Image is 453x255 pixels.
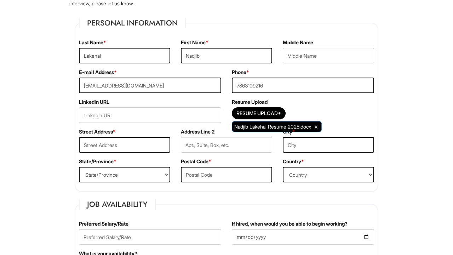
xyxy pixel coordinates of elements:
[79,229,221,245] input: Preferred Salary/Rate
[79,199,156,210] legend: Job Availability
[181,158,211,165] label: Postal Code
[79,69,117,76] label: E-mail Address
[283,167,374,182] select: Country
[181,128,214,135] label: Address Line 2
[79,48,170,63] input: Last Name
[79,220,128,227] label: Preferred Salary/Rate
[79,78,221,93] input: E-mail Address
[232,78,374,93] input: Phone
[79,39,106,46] label: Last Name
[232,107,286,119] button: Resume Upload*Resume Upload*
[79,18,186,28] legend: Personal Information
[234,124,311,130] span: Nadjib Lakehal Resume 2025.docx
[79,98,109,106] label: LinkedIn URL
[283,128,295,135] label: City
[283,39,313,46] label: Middle Name
[283,137,374,153] input: City
[232,69,249,76] label: Phone
[79,107,221,123] input: LinkedIn URL
[79,167,170,182] select: State/Province
[181,48,272,63] input: First Name
[79,137,170,153] input: Street Address
[313,122,319,131] a: Clear Uploaded File
[232,220,348,227] label: If hired, when would you be able to begin working?
[181,39,208,46] label: First Name
[79,158,116,165] label: State/Province
[181,167,272,182] input: Postal Code
[283,48,374,63] input: Middle Name
[181,137,272,153] input: Apt., Suite, Box, etc.
[79,128,116,135] label: Street Address
[283,158,304,165] label: Country
[232,98,268,106] label: Resume Upload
